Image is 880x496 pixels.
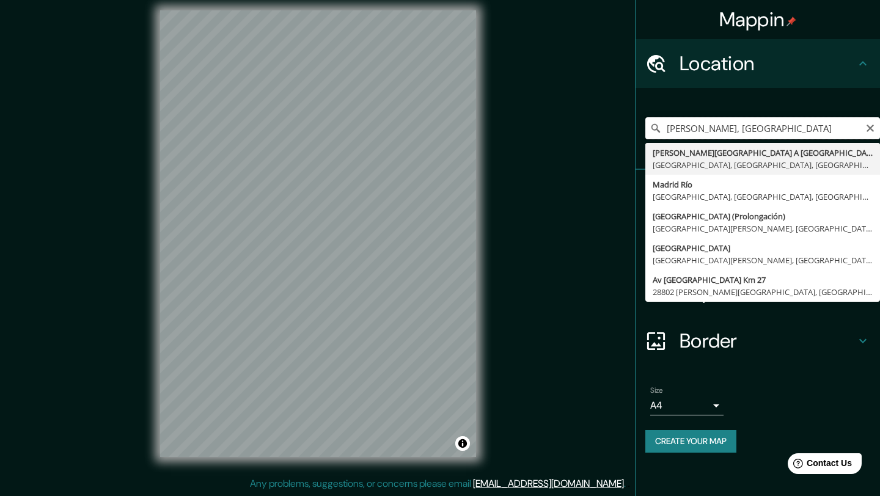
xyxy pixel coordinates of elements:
[653,222,873,235] div: [GEOGRAPHIC_DATA][PERSON_NAME], [GEOGRAPHIC_DATA], [GEOGRAPHIC_DATA]
[787,16,796,26] img: pin-icon.png
[771,448,867,483] iframe: Help widget launcher
[645,430,736,453] button: Create your map
[653,159,873,171] div: [GEOGRAPHIC_DATA], [GEOGRAPHIC_DATA], [GEOGRAPHIC_DATA]
[645,117,880,139] input: Pick your city or area
[636,219,880,268] div: Style
[680,280,856,304] h4: Layout
[653,178,873,191] div: Madrid Río
[653,254,873,266] div: [GEOGRAPHIC_DATA][PERSON_NAME], [GEOGRAPHIC_DATA], [GEOGRAPHIC_DATA]
[653,242,873,254] div: [GEOGRAPHIC_DATA]
[250,476,626,491] p: Any problems, suggestions, or concerns please email .
[636,268,880,316] div: Layout
[628,476,630,491] div: .
[653,191,873,203] div: [GEOGRAPHIC_DATA], [GEOGRAPHIC_DATA], [GEOGRAPHIC_DATA]
[636,39,880,88] div: Location
[719,7,797,32] h4: Mappin
[865,122,875,133] button: Clear
[160,10,476,457] canvas: Map
[650,396,724,415] div: A4
[650,385,663,396] label: Size
[680,51,856,76] h4: Location
[680,329,856,353] h4: Border
[653,274,873,286] div: Av [GEOGRAPHIC_DATA] Km 27
[473,477,624,490] a: [EMAIL_ADDRESS][DOMAIN_NAME]
[455,436,470,451] button: Toggle attribution
[653,147,873,159] div: [PERSON_NAME][GEOGRAPHIC_DATA] A [GEOGRAPHIC_DATA]
[636,170,880,219] div: Pins
[653,210,873,222] div: [GEOGRAPHIC_DATA] (Prolongación)
[636,316,880,365] div: Border
[626,476,628,491] div: .
[653,286,873,298] div: 28802 [PERSON_NAME][GEOGRAPHIC_DATA], [GEOGRAPHIC_DATA], [GEOGRAPHIC_DATA]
